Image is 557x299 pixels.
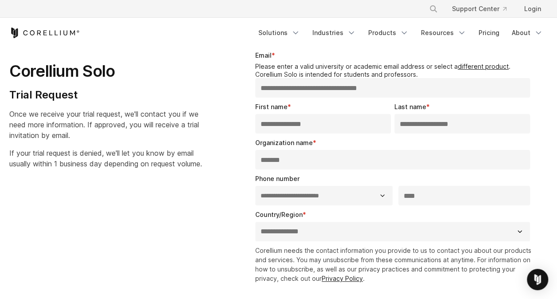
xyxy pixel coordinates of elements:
[416,25,471,41] a: Resources
[255,103,288,110] span: First name
[425,1,441,17] button: Search
[9,61,202,81] h1: Corellium Solo
[253,25,548,41] div: Navigation Menu
[255,139,313,146] span: Organization name
[394,103,426,110] span: Last name
[322,275,363,282] a: Privacy Policy
[255,211,303,218] span: Country/Region
[9,88,202,102] h4: Trial Request
[458,63,509,70] a: different product
[506,25,548,41] a: About
[255,175,300,182] span: Phone number
[517,1,548,17] a: Login
[253,25,305,41] a: Solutions
[445,1,514,17] a: Support Center
[255,51,272,59] span: Email
[9,28,80,38] a: Corellium Home
[418,1,548,17] div: Navigation Menu
[9,149,202,168] span: If your trial request is denied, we'll let you know by email usually within 1 business day depend...
[9,110,199,140] span: Once we receive your trial request, we'll contact you if we need more information. If approved, y...
[363,25,414,41] a: Products
[307,25,361,41] a: Industries
[527,269,548,290] div: Open Intercom Messenger
[255,63,534,78] legend: Please enter a valid university or academic email address or select a . Corellium Solo is intende...
[255,246,534,283] p: Corellium needs the contact information you provide to us to contact you about our products and s...
[473,25,505,41] a: Pricing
